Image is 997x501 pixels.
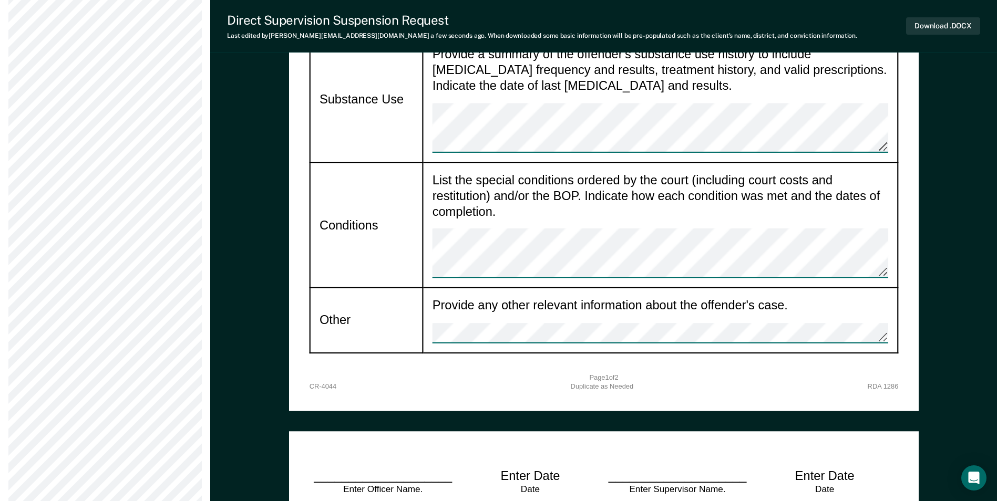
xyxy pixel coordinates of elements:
div: Enter Date [500,468,560,484]
span: Page 1 of 2 [589,373,618,382]
button: Download .DOCX [906,17,980,35]
div: ____________________ [604,468,751,496]
span: RDA 1286 [867,382,898,391]
td: Other [310,288,423,353]
div: Last edited by [PERSON_NAME][EMAIL_ADDRESS][DOMAIN_NAME] . When downloaded some basic information... [227,32,857,39]
div: Open Intercom Messenger [961,465,986,490]
td: Conditions [310,162,423,288]
div: ____________________ [309,468,456,496]
div: Date [766,484,883,495]
div: Enter Supervisor Name. [619,484,736,495]
span: CR-4044 [309,382,336,391]
div: Direct Supervision Suspension Request [227,13,857,28]
div: Date [471,484,589,495]
span: a few seconds ago [430,32,485,39]
div: Enter Date [795,468,854,484]
td: Substance Use [310,36,423,162]
div: List the special conditions ordered by the court (including court costs and restitution) and/or t... [432,172,888,279]
div: Enter Officer Name. [324,484,441,495]
span: Duplicate as Needed [570,382,633,391]
div: Provide a summary of the offender's substance use history to include [MEDICAL_DATA] frequency and... [432,45,888,152]
div: Provide any other relevant information about the offender's case. [432,298,888,343]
